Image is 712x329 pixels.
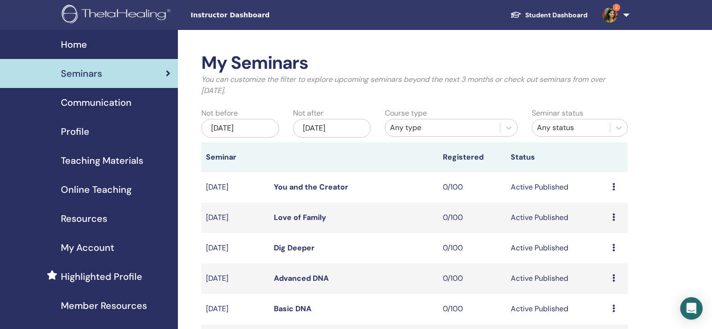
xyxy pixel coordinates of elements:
p: You can customize the filter to explore upcoming seminars beyond the next 3 months or check out s... [201,74,628,96]
th: Status [506,142,608,172]
span: Online Teaching [61,183,132,197]
span: Member Resources [61,299,147,313]
span: Home [61,37,87,51]
th: Seminar [201,142,269,172]
label: Not before [201,108,238,119]
img: logo.png [62,5,174,26]
img: default.jpg [602,7,617,22]
span: Teaching Materials [61,154,143,168]
span: Communication [61,95,132,110]
td: 0/100 [438,203,506,233]
a: Dig Deeper [274,243,315,253]
img: graduation-cap-white.svg [510,11,521,19]
td: Active Published [506,172,608,203]
span: Instructor Dashboard [191,10,331,20]
a: Basic DNA [274,304,311,314]
span: Seminars [61,66,102,80]
h2: My Seminars [201,52,628,74]
td: [DATE] [201,203,269,233]
span: Highlighted Profile [61,270,142,284]
span: Resources [61,212,107,226]
td: [DATE] [201,263,269,294]
td: Active Published [506,294,608,324]
div: Any type [390,122,495,133]
th: Registered [438,142,506,172]
a: Student Dashboard [503,7,595,24]
div: Open Intercom Messenger [680,297,703,320]
label: Not after [293,108,323,119]
td: Active Published [506,263,608,294]
td: [DATE] [201,233,269,263]
a: Advanced DNA [274,273,329,283]
div: Any status [537,122,605,133]
td: Active Published [506,203,608,233]
div: [DATE] [201,119,279,138]
span: My Account [61,241,114,255]
td: [DATE] [201,294,269,324]
a: You and the Creator [274,182,348,192]
td: 0/100 [438,233,506,263]
div: [DATE] [293,119,371,138]
td: Active Published [506,233,608,263]
label: Course type [385,108,427,119]
td: [DATE] [201,172,269,203]
td: 0/100 [438,294,506,324]
td: 0/100 [438,263,506,294]
span: 2 [613,4,620,11]
a: Love of Family [274,212,326,222]
td: 0/100 [438,172,506,203]
span: Profile [61,124,89,139]
label: Seminar status [532,108,583,119]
